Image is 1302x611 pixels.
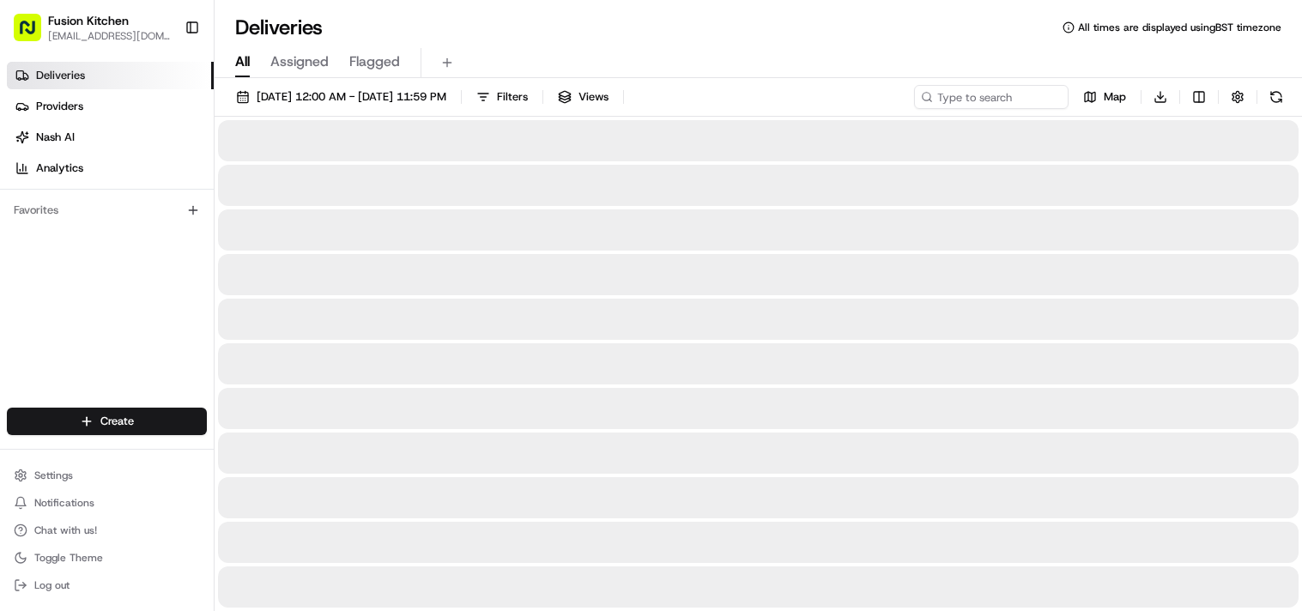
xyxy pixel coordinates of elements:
span: All times are displayed using BST timezone [1078,21,1281,34]
button: [EMAIL_ADDRESS][DOMAIN_NAME] [48,29,171,43]
a: Deliveries [7,62,214,89]
h1: Deliveries [235,14,323,41]
span: All [235,51,250,72]
span: Toggle Theme [34,551,103,565]
span: Notifications [34,496,94,510]
button: Views [550,85,616,109]
button: Log out [7,573,207,597]
a: Nash AI [7,124,214,151]
span: Map [1104,89,1126,105]
button: Toggle Theme [7,546,207,570]
span: Analytics [36,160,83,176]
button: [DATE] 12:00 AM - [DATE] 11:59 PM [228,85,454,109]
button: Notifications [7,491,207,515]
button: Create [7,408,207,435]
span: Providers [36,99,83,114]
button: Fusion Kitchen[EMAIL_ADDRESS][DOMAIN_NAME] [7,7,178,48]
span: Views [578,89,609,105]
div: Favorites [7,197,207,224]
a: Analytics [7,154,214,182]
span: Create [100,414,134,429]
input: Type to search [914,85,1069,109]
span: Chat with us! [34,523,97,537]
span: Assigned [270,51,329,72]
span: Nash AI [36,130,75,145]
span: Filters [497,89,528,105]
button: Settings [7,463,207,487]
span: Deliveries [36,68,85,83]
span: [DATE] 12:00 AM - [DATE] 11:59 PM [257,89,446,105]
button: Map [1075,85,1134,109]
button: Filters [469,85,536,109]
a: Providers [7,93,214,120]
button: Chat with us! [7,518,207,542]
button: Refresh [1264,85,1288,109]
span: Settings [34,469,73,482]
button: Fusion Kitchen [48,12,129,29]
span: Flagged [349,51,400,72]
span: Log out [34,578,70,592]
